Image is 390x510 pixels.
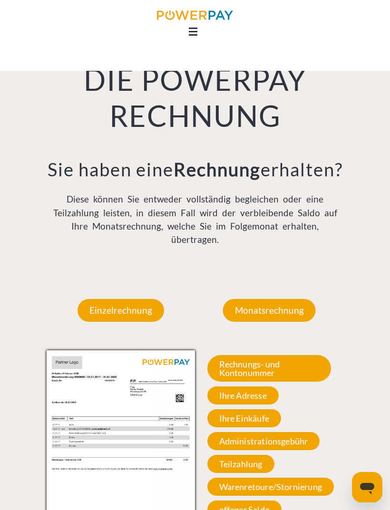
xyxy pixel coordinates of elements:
b: Rechnung [174,158,261,180]
p: Monatsrechnung [223,299,316,322]
span: Ihre Einkäufe [207,409,281,427]
h1: DIE POWERPAY RECHNUNG [47,62,343,135]
span: Administrationsgebühr [207,432,320,450]
img: logo-powerpay.svg [157,10,234,20]
p: Einzelrechnung [78,299,164,322]
iframe: Schaltfläche zum Öffnen des Messaging-Fensters [352,472,382,502]
p: Diese können Sie entweder vollständig begleichen oder eine Teilzahlung leisten, in diesem Fall wi... [47,192,343,246]
span: Ihre Adresse [207,386,279,404]
span: Teilzahlung [207,455,274,473]
h3: Sie haben eine erhalten? [47,158,343,181]
span: Warenretoure/Stornierung [207,478,334,496]
span: Rechnungs- und Kontonummer [207,355,331,382]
